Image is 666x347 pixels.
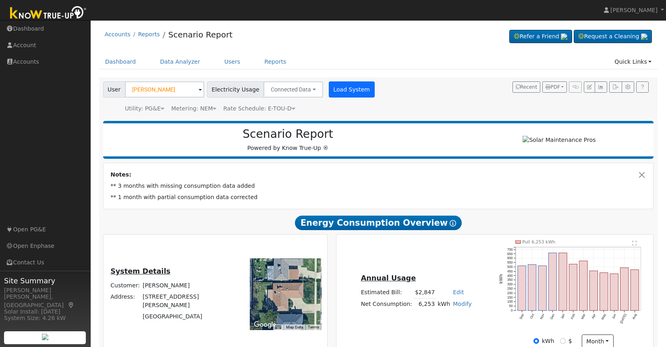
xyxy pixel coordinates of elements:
[42,334,48,340] img: retrieve
[68,302,75,308] a: Map
[109,291,141,311] td: Address:
[528,264,536,310] rect: onclick=""
[631,270,639,311] rect: onclick=""
[218,54,247,69] a: Users
[636,81,649,93] a: Help Link
[612,313,617,320] text: Jun
[4,293,86,310] div: [PERSON_NAME], [GEOGRAPHIC_DATA]
[507,291,513,295] text: 200
[511,309,513,312] text: 0
[641,33,647,40] img: retrieve
[507,247,513,251] text: 700
[570,313,576,320] text: Feb
[507,278,513,282] text: 350
[361,274,416,282] u: Annual Usage
[252,320,278,330] img: Google
[329,81,375,98] button: Load System
[138,31,160,37] a: Reports
[286,324,303,330] button: Map Data
[359,287,413,299] td: Estimated Bill:
[620,268,629,310] rect: onclick=""
[6,4,91,23] img: Know True-Up
[413,287,436,299] td: $2,847
[507,283,513,286] text: 300
[110,267,170,275] u: System Details
[550,313,555,320] text: Dec
[610,7,658,13] span: [PERSON_NAME]
[141,280,230,291] td: [PERSON_NAME]
[600,272,608,310] rect: onclick=""
[275,324,281,330] button: Keyboard shortcuts
[529,313,535,319] text: Oct
[519,313,525,320] text: Sep
[608,54,658,69] a: Quick Links
[512,81,541,93] button: Recent
[542,81,567,93] button: PDF
[584,81,595,93] button: Edit User
[507,274,513,277] text: 400
[507,256,513,260] text: 600
[533,338,539,344] input: kWh
[4,308,86,316] div: Solar Install: [DATE]
[109,181,648,192] td: ** 3 months with missing consumption data added
[507,287,513,291] text: 250
[168,30,232,39] a: Scenario Report
[125,104,164,113] div: Utility: PG&E
[450,220,456,226] i: Show Help
[539,313,546,320] text: Nov
[154,54,206,69] a: Data Analyzer
[507,261,513,264] text: 550
[522,239,555,245] text: Pull 6,253 kWh
[99,54,142,69] a: Dashboard
[595,81,607,93] button: Multi-Series Graph
[609,81,622,93] button: Export Interval Data
[579,261,587,310] rect: onclick=""
[561,33,567,40] img: retrieve
[638,170,646,179] button: Close
[507,265,513,269] text: 500
[507,270,513,273] text: 450
[258,54,292,69] a: Reports
[560,313,566,320] text: Jan
[436,298,452,310] td: kWh
[610,274,618,310] rect: onclick=""
[523,136,595,144] img: Solar Maintenance Pros
[252,320,278,330] a: Open this area in Google Maps (opens a new window)
[568,337,572,345] label: $
[125,81,204,98] input: Select a User
[560,338,566,344] input: $
[542,337,554,345] label: kWh
[110,171,131,178] strong: Notes:
[509,30,572,44] a: Refer a Friend
[589,271,598,311] rect: onclick=""
[632,240,637,246] text: 
[559,253,567,310] rect: onclick=""
[453,289,464,295] a: Edit
[622,81,634,93] button: Settings
[569,264,577,310] rect: onclick=""
[538,266,546,310] rect: onclick=""
[507,300,513,303] text: 100
[111,127,465,141] h2: Scenario Report
[109,280,141,291] td: Customer:
[581,313,586,320] text: Mar
[103,81,125,98] span: User
[509,304,513,308] text: 50
[620,313,627,324] text: [DATE]
[359,298,413,310] td: Net Consumption:
[499,274,503,283] text: kWh
[632,313,638,320] text: Aug
[4,314,86,322] div: System Size: 4.26 kW
[413,298,436,310] td: 6,253
[171,104,216,113] div: Metering: NEM
[109,192,648,203] td: ** 1 month with partial consumption data corrected
[591,313,597,320] text: Apr
[4,286,86,295] div: [PERSON_NAME]
[107,127,469,152] div: Powered by Know True-Up ®
[4,275,86,286] span: Site Summary
[574,30,652,44] a: Request a Cleaning
[263,81,323,98] button: Connected Data
[518,266,526,310] rect: onclick=""
[453,301,472,307] a: Modify
[141,291,230,311] td: [STREET_ADDRESS][PERSON_NAME]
